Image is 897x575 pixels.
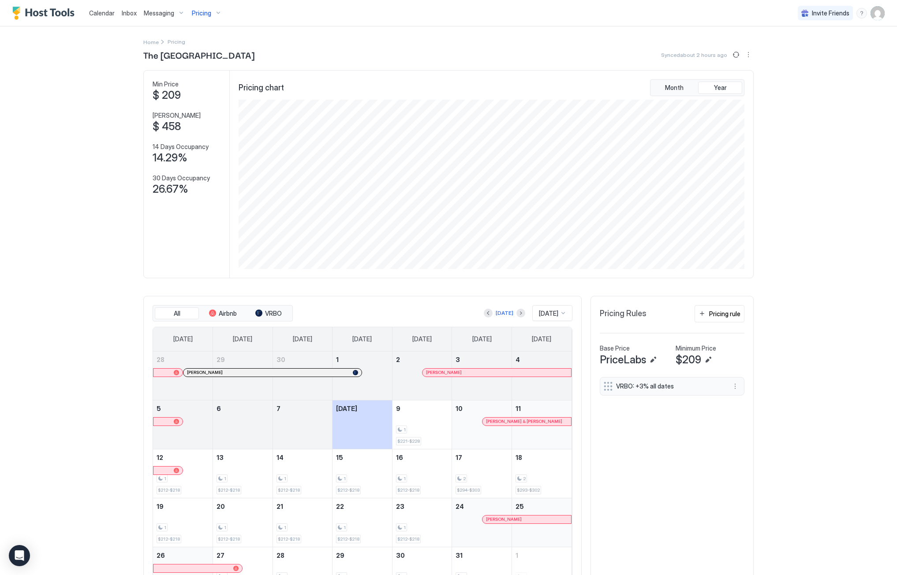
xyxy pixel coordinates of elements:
[344,525,346,530] span: 1
[277,552,284,559] span: 28
[486,418,568,424] div: [PERSON_NAME] & [PERSON_NAME]
[730,381,740,392] div: menu
[486,516,568,522] div: [PERSON_NAME]
[12,7,78,20] a: Host Tools Logo
[452,449,512,466] a: October 17, 2025
[273,351,333,400] td: September 30, 2025
[512,351,572,400] td: October 4, 2025
[452,498,512,515] a: October 24, 2025
[396,356,400,363] span: 2
[516,552,518,559] span: 1
[217,454,224,461] span: 13
[600,353,646,366] span: PriceLabs
[164,327,202,351] a: Sunday
[812,9,849,17] span: Invite Friends
[512,498,572,515] a: October 25, 2025
[452,351,512,400] td: October 3, 2025
[153,449,213,498] td: October 12, 2025
[333,547,392,564] a: October 29, 2025
[217,405,221,412] span: 6
[496,309,513,317] div: [DATE]
[143,48,254,61] span: The [GEOGRAPHIC_DATA]
[600,309,647,319] span: Pricing Rules
[224,327,261,351] a: Monday
[512,351,572,368] a: October 4, 2025
[743,49,754,60] button: More options
[661,52,727,58] span: Synced about 2 hours ago
[233,335,252,343] span: [DATE]
[652,82,696,94] button: Month
[153,351,213,400] td: September 28, 2025
[404,327,441,351] a: Thursday
[153,80,179,88] span: Min Price
[284,525,286,530] span: 1
[516,309,525,317] button: Next month
[516,503,524,510] span: 25
[392,449,452,498] td: October 16, 2025
[213,498,273,547] td: October 20, 2025
[153,400,213,449] td: October 5, 2025
[153,449,213,466] a: October 12, 2025
[426,370,568,375] div: [PERSON_NAME]
[456,356,460,363] span: 3
[333,449,392,466] a: October 15, 2025
[397,536,419,542] span: $212-$218
[217,503,225,510] span: 20
[153,498,213,547] td: October 19, 2025
[516,356,520,363] span: 4
[153,498,213,515] a: October 19, 2025
[273,351,333,368] a: September 30, 2025
[213,449,273,498] td: October 13, 2025
[277,356,285,363] span: 30
[516,454,522,461] span: 18
[153,112,201,119] span: [PERSON_NAME]
[523,327,560,351] a: Saturday
[333,498,392,515] a: October 22, 2025
[273,547,333,564] a: October 28, 2025
[218,487,240,493] span: $212-$218
[333,449,392,498] td: October 15, 2025
[293,335,312,343] span: [DATE]
[456,552,463,559] span: 31
[650,79,744,96] div: tab-group
[336,356,339,363] span: 1
[164,525,166,530] span: 1
[192,9,211,17] span: Pricing
[703,355,714,365] button: Edit
[168,38,185,45] span: Breadcrumb
[158,536,180,542] span: $212-$218
[278,536,300,542] span: $212-$218
[665,84,684,92] span: Month
[213,400,273,417] a: October 6, 2025
[273,400,333,449] td: October 7, 2025
[213,547,273,564] a: October 27, 2025
[512,449,572,466] a: October 18, 2025
[122,9,137,17] span: Inbox
[213,498,273,515] a: October 20, 2025
[333,400,392,417] a: October 8, 2025
[472,335,492,343] span: [DATE]
[392,547,452,564] a: October 30, 2025
[676,344,716,352] span: Minimum Price
[284,476,286,482] span: 1
[512,498,572,547] td: October 25, 2025
[486,516,522,522] span: [PERSON_NAME]
[122,8,137,18] a: Inbox
[396,405,400,412] span: 9
[452,351,512,368] a: October 3, 2025
[336,454,343,461] span: 15
[277,454,284,461] span: 14
[265,310,282,317] span: VRBO
[213,400,273,449] td: October 6, 2025
[392,351,452,368] a: October 2, 2025
[532,335,551,343] span: [DATE]
[273,498,333,547] td: October 21, 2025
[218,536,240,542] span: $212-$218
[187,370,358,375] div: [PERSON_NAME]
[89,9,115,17] span: Calendar
[164,476,166,482] span: 1
[404,427,406,433] span: 1
[600,377,744,396] div: VRBO: +3% all dates menu
[9,545,30,566] div: Open Intercom Messenger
